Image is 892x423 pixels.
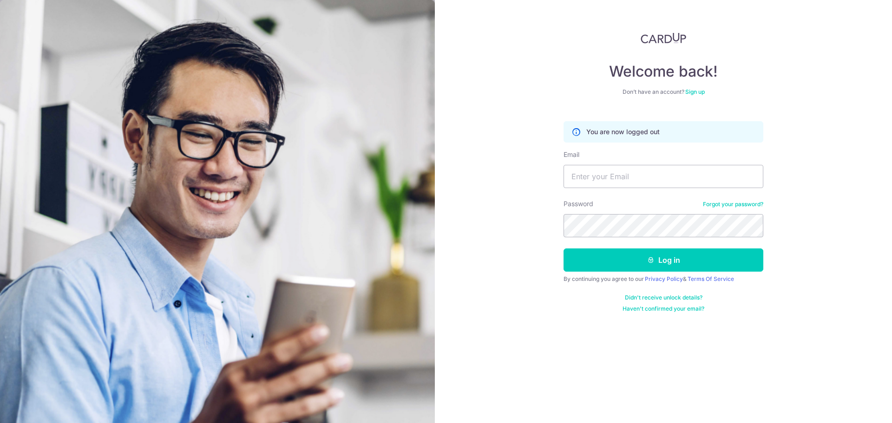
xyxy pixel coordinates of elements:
label: Password [564,199,593,208]
img: CardUp Logo [641,33,686,44]
a: Forgot your password? [703,201,763,208]
h4: Welcome back! [564,62,763,81]
label: Email [564,150,579,159]
a: Didn't receive unlock details? [625,294,702,301]
a: Terms Of Service [688,275,734,282]
a: Sign up [685,88,705,95]
a: Privacy Policy [645,275,683,282]
button: Log in [564,248,763,272]
p: You are now logged out [586,127,660,137]
div: By continuing you agree to our & [564,275,763,283]
a: Haven't confirmed your email? [623,305,704,312]
div: Don’t have an account? [564,88,763,96]
input: Enter your Email [564,165,763,188]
